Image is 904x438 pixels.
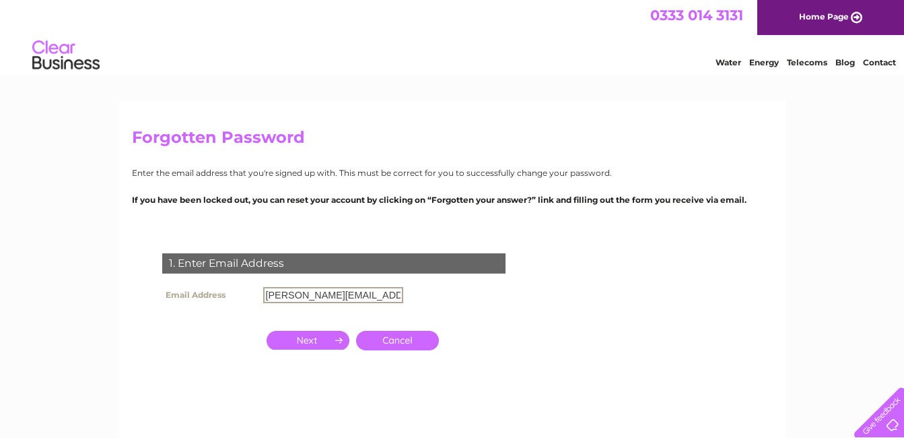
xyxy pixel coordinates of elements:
a: Cancel [356,331,439,350]
a: Energy [749,57,779,67]
p: Enter the email address that you're signed up with. This must be correct for you to successfully ... [132,166,773,179]
h2: Forgotten Password [132,128,773,154]
p: If you have been locked out, you can reset your account by clicking on “Forgotten your answer?” l... [132,193,773,206]
div: Clear Business is a trading name of Verastar Limited (registered in [GEOGRAPHIC_DATA] No. 3667643... [135,7,771,65]
a: 0333 014 3131 [650,7,743,24]
th: Email Address [159,284,260,307]
a: Telecoms [787,57,827,67]
a: Blog [835,57,855,67]
a: Water [716,57,741,67]
img: logo.png [32,35,100,76]
div: 1. Enter Email Address [162,253,506,274]
a: Contact [863,57,896,67]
